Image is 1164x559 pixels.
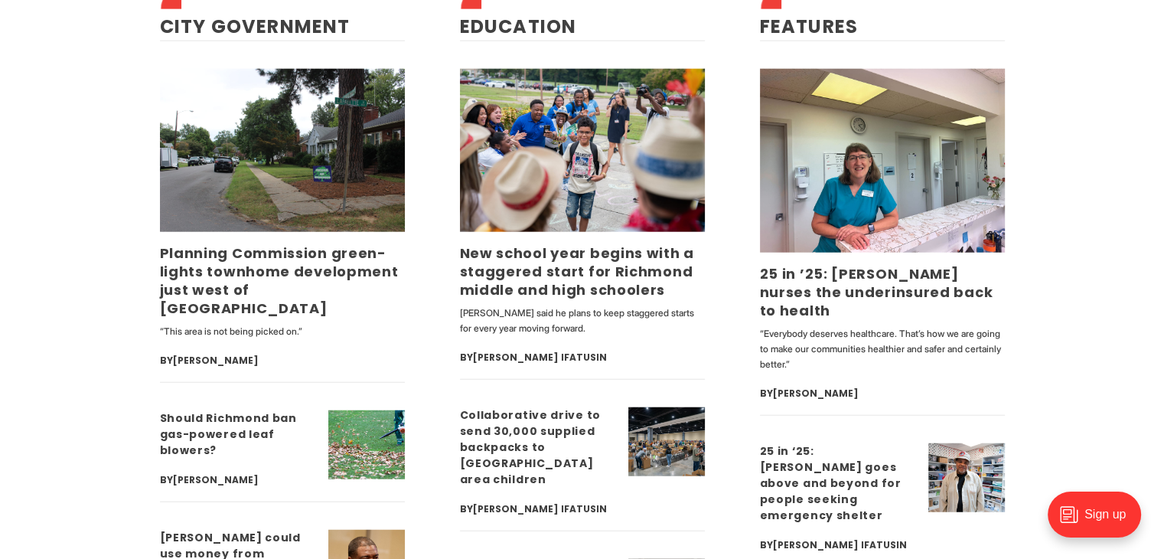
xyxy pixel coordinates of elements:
a: 25 in ‘25: [PERSON_NAME] goes above and beyond for people seeking emergency shelter [760,443,902,523]
div: By [760,536,916,554]
img: 25 in ‘25: Rodney Hopkins goes above and beyond for people seeking emergency shelter [928,443,1005,512]
a: [PERSON_NAME] [173,354,259,367]
img: Should Richmond ban gas-powered leaf blowers? [328,410,405,479]
div: By [160,471,316,489]
a: [PERSON_NAME] [773,387,859,400]
div: By [460,500,616,518]
img: 25 in ’25: Marilyn Metzler nurses the underinsured back to health [760,69,1005,253]
a: [PERSON_NAME] Ifatusin [473,351,607,364]
a: [PERSON_NAME] Ifatusin [773,538,907,551]
div: By [460,348,705,367]
a: Planning Commission green-lights townhome development just west of [GEOGRAPHIC_DATA] [160,244,399,318]
div: By [160,351,405,370]
img: New school year begins with a staggered start for Richmond middle and high schoolers [460,69,705,232]
a: Education [460,14,577,39]
a: New school year begins with a staggered start for Richmond middle and high schoolers [460,244,694,299]
a: Should Richmond ban gas-powered leaf blowers? [160,410,297,458]
a: [PERSON_NAME] [173,473,259,486]
p: [PERSON_NAME] said he plans to keep staggered starts for every year moving forward. [460,306,705,336]
a: 25 in ’25: [PERSON_NAME] nurses the underinsured back to health [760,264,993,320]
a: Features [760,14,859,39]
iframe: portal-trigger [1035,484,1164,559]
div: By [760,384,1005,403]
img: Planning Commission green-lights townhome development just west of Carytown [160,69,405,232]
a: City Government [160,14,351,39]
p: “Everybody deserves healthcare. That’s how we are going to make our communities healthier and saf... [760,326,1005,372]
p: “This area is not being picked on.” [160,324,405,339]
a: Collaborative drive to send 30,000 supplied backpacks to [GEOGRAPHIC_DATA] area children [460,407,601,487]
a: [PERSON_NAME] Ifatusin [473,502,607,515]
img: Collaborative drive to send 30,000 supplied backpacks to Richmond area children [628,407,705,476]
